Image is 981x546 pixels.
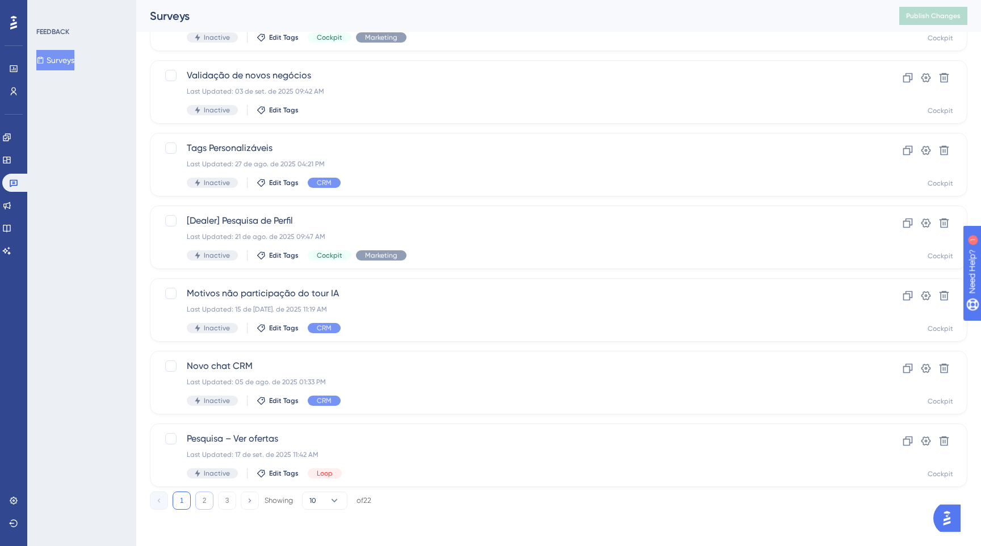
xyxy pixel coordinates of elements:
span: Edit Tags [269,251,299,260]
span: CRM [317,396,332,405]
button: Edit Tags [257,324,299,333]
div: 1 [79,6,82,15]
span: Inactive [204,469,230,478]
div: Showing [265,495,293,506]
span: Edit Tags [269,106,299,115]
div: Last Updated: 05 de ago. de 2025 01:33 PM [187,377,840,387]
span: Inactive [204,178,230,187]
button: Edit Tags [257,396,299,405]
div: Cockpit [928,33,953,43]
div: Cockpit [928,397,953,406]
div: Cockpit [928,469,953,478]
div: Cockpit [928,251,953,261]
span: CRM [317,178,332,187]
span: Edit Tags [269,178,299,187]
div: FEEDBACK [36,27,69,36]
div: Cockpit [928,106,953,115]
span: Inactive [204,396,230,405]
span: Tags Personalizáveis [187,141,840,155]
span: Inactive [204,106,230,115]
div: Last Updated: 03 de set. de 2025 09:42 AM [187,87,840,96]
button: Edit Tags [257,251,299,260]
button: Publish Changes [899,7,967,25]
span: Marketing [365,251,397,260]
div: Cockpit [928,179,953,188]
span: 10 [309,496,316,505]
span: Motivos não participação do tour IA [187,287,840,300]
span: Inactive [204,324,230,333]
span: Loop [317,469,333,478]
div: Last Updated: 21 de ago. de 2025 09:47 AM [187,232,840,241]
div: Cockpit [928,324,953,333]
span: Cockpit [317,251,342,260]
span: Edit Tags [269,469,299,478]
button: Edit Tags [257,469,299,478]
button: 3 [218,492,236,510]
button: Edit Tags [257,178,299,187]
span: [Dealer] Pesquisa de Perfil [187,214,840,228]
iframe: UserGuiding AI Assistant Launcher [933,501,967,535]
button: Edit Tags [257,106,299,115]
span: Marketing [365,33,397,42]
span: Inactive [204,251,230,260]
div: Surveys [150,8,871,24]
span: Validação de novos negócios [187,69,840,82]
span: Edit Tags [269,324,299,333]
span: Novo chat CRM [187,359,840,373]
span: Pesquisa – Ver ofertas [187,432,840,446]
div: Last Updated: 15 de [DATE]. de 2025 11:19 AM [187,305,840,314]
button: Edit Tags [257,33,299,42]
span: CRM [317,324,332,333]
button: Surveys [36,50,74,70]
span: Edit Tags [269,33,299,42]
button: 1 [173,492,191,510]
button: 2 [195,492,213,510]
button: 10 [302,492,347,510]
div: of 22 [357,495,371,506]
span: Edit Tags [269,396,299,405]
span: Need Help? [27,3,71,16]
span: Cockpit [317,33,342,42]
span: Inactive [204,33,230,42]
div: Last Updated: 27 de ago. de 2025 04:21 PM [187,159,840,169]
span: Publish Changes [906,11,961,20]
div: Last Updated: 17 de set. de 2025 11:42 AM [187,450,840,459]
